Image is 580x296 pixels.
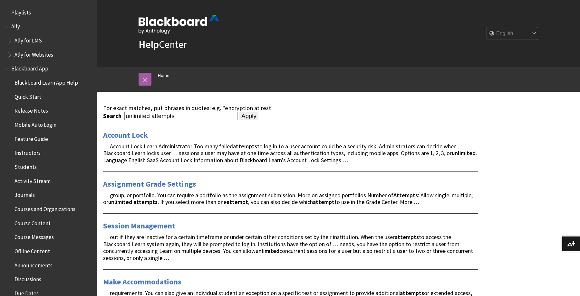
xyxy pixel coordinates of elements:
[15,35,42,44] span: Ally for LMS
[11,7,31,16] span: Playlists
[15,162,37,170] span: Students
[15,204,75,212] span: Courses and Organizations
[103,179,196,189] a: Assignment Grade Settings
[4,7,93,18] nav: Book outline for Playlists
[11,63,48,72] span: Blackboard App
[103,130,148,140] a: Account Lock
[139,15,219,34] img: Blackboard by Anthology
[15,232,54,241] span: Course Messages
[15,119,56,128] span: Mobile Auto Login
[256,247,279,254] strong: unlimited
[103,277,181,287] a: Make Accommodations
[103,105,478,112] div: For exact matches, put phrases in quotes: e.g. "encryption at rest"
[139,38,159,51] strong: Help
[15,134,48,142] span: Feature Guide
[15,49,53,58] span: Ally for Websites
[103,112,123,120] label: Search
[393,191,418,199] strong: Attempts
[227,198,248,206] strong: attempt
[4,21,93,60] nav: Book outline for Anthology Ally Help
[139,38,187,51] a: HelpCenter
[15,260,53,269] span: Announcements
[487,27,538,40] select: Site Language Selector
[15,176,51,184] span: Activity Stream
[15,274,41,282] span: Discussions
[15,106,48,114] span: Release Notes
[313,198,334,206] strong: attempt
[15,91,41,100] span: Quick Start
[108,198,132,206] strong: unlimited
[15,190,35,199] span: Journals
[11,21,20,30] span: Ally
[15,148,41,156] span: Instructors
[103,191,473,206] span: … group, or portfolio. You can require a portfolio as the assignment submission. More on assigned...
[103,233,473,262] span: … out if they are inactive for a certain timeframe or under certain other conditions set by their...
[452,149,476,157] strong: unlimited
[15,77,78,86] span: Blackboard Learn App Help
[395,233,419,241] strong: attempts
[158,71,169,79] a: Home
[103,143,478,164] span: … Account Lock Learn Administrator Too many failed to log in to a user account could be a securit...
[15,246,50,254] span: Offline Content
[103,221,175,231] a: Session Management
[15,218,51,227] span: Course Content
[133,198,158,206] strong: attempts
[239,112,259,121] input: Apply
[233,143,257,150] strong: attempts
